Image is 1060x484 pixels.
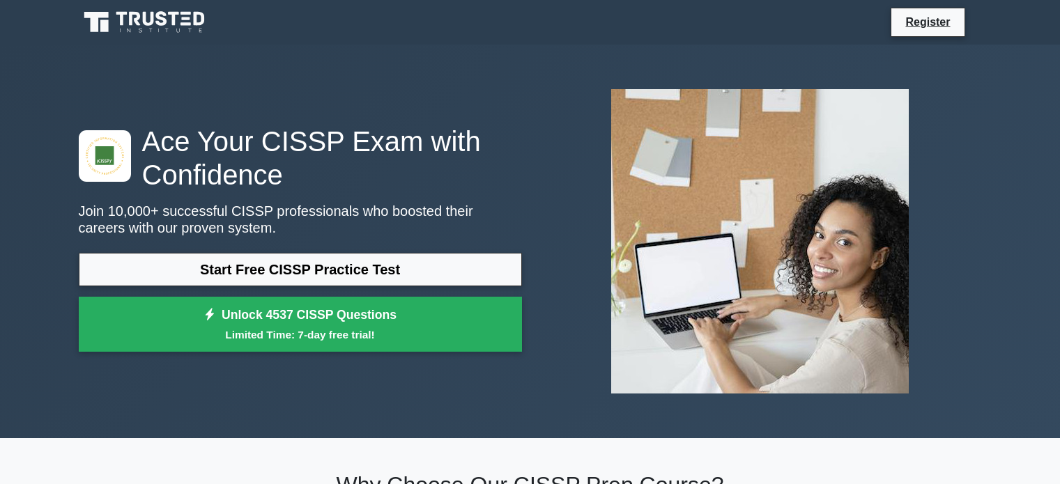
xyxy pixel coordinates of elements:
[79,125,522,192] h1: Ace Your CISSP Exam with Confidence
[897,13,958,31] a: Register
[79,297,522,352] a: Unlock 4537 CISSP QuestionsLimited Time: 7-day free trial!
[79,253,522,286] a: Start Free CISSP Practice Test
[96,327,505,343] small: Limited Time: 7-day free trial!
[79,203,522,236] p: Join 10,000+ successful CISSP professionals who boosted their careers with our proven system.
